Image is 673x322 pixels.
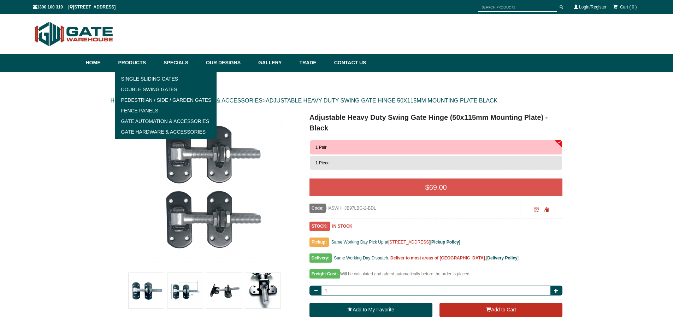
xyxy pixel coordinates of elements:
[310,156,562,170] button: 1 Piece
[127,112,282,268] img: Adjustable Heavy Duty Swing Gate Hinge (50x115mm Mounting Plate) - Black - 1 Pair - Gate Warehouse
[309,270,563,282] div: Will be calculated and added automatically before the order is placed.
[202,54,255,72] a: Our Designs
[111,89,563,112] div: > > >
[86,54,115,72] a: Home
[309,253,332,263] span: Delivery:
[579,5,606,10] a: Login/Register
[117,74,215,84] a: Single Sliding Gates
[255,54,296,72] a: Gallery
[309,204,520,213] div: HASWHHJB97LBG-2-BDL
[620,5,637,10] span: Cart ( 0 )
[331,54,366,72] a: Contact Us
[129,273,164,308] img: Adjustable Heavy Duty Swing Gate Hinge (50x115mm Mounting Plate) - Black
[309,222,330,231] span: STOCK:
[331,240,460,245] span: Same Working Day Pick Up at [ ]
[309,254,563,266] div: [ ]
[115,54,160,72] a: Products
[309,303,432,317] a: Add to My Favorite
[309,269,340,279] span: Freight Cost:
[429,183,447,191] span: 69.00
[206,273,242,308] img: Adjustable Heavy Duty Swing Gate Hinge (50x115mm Mounting Plate) - Black
[439,303,562,317] button: Add to Cart
[266,98,497,104] a: ADJUSTABLE HEAVY DUTY SWING GATE HINGE 50X115MM MOUNTING PLATE BLACK
[388,240,430,245] a: [STREET_ADDRESS]
[309,204,326,213] span: Code:
[33,5,116,10] span: 1300 100 310 | [STREET_ADDRESS]
[111,112,298,268] a: Adjustable Heavy Duty Swing Gate Hinge (50x115mm Mounting Plate) - Black - 1 Pair - Gate Warehouse
[117,105,215,116] a: Fence Panels
[33,18,115,50] img: Gate Warehouse
[117,116,215,127] a: Gate Automation & Accessories
[478,3,557,12] input: SEARCH PRODUCTS
[390,256,486,260] b: Deliver to most areas of [GEOGRAPHIC_DATA].
[296,54,330,72] a: Trade
[117,127,215,137] a: Gate Hardware & Accessories
[111,98,128,104] a: HOME
[117,95,215,105] a: Pedestrian / Side / Garden Gates
[309,178,563,196] div: $
[487,256,517,260] a: Delivery Policy
[160,54,202,72] a: Specials
[431,240,459,245] a: Pickup Policy
[167,273,203,308] img: Adjustable Heavy Duty Swing Gate Hinge (50x115mm Mounting Plate) - Black
[315,145,326,150] span: 1 Pair
[310,140,562,154] button: 1 Pair
[332,224,352,229] b: IN STOCK
[532,133,673,297] iframe: LiveChat chat widget
[334,256,389,260] span: Same Working Day Dispatch.
[245,273,281,308] img: Adjustable Heavy Duty Swing Gate Hinge (50x115mm Mounting Plate) - Black
[309,112,563,133] h1: Adjustable Heavy Duty Swing Gate Hinge (50x115mm Mounting Plate) - Black
[117,84,215,95] a: Double Swing Gates
[309,238,329,247] span: Pickup:
[315,160,330,165] span: 1 Piece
